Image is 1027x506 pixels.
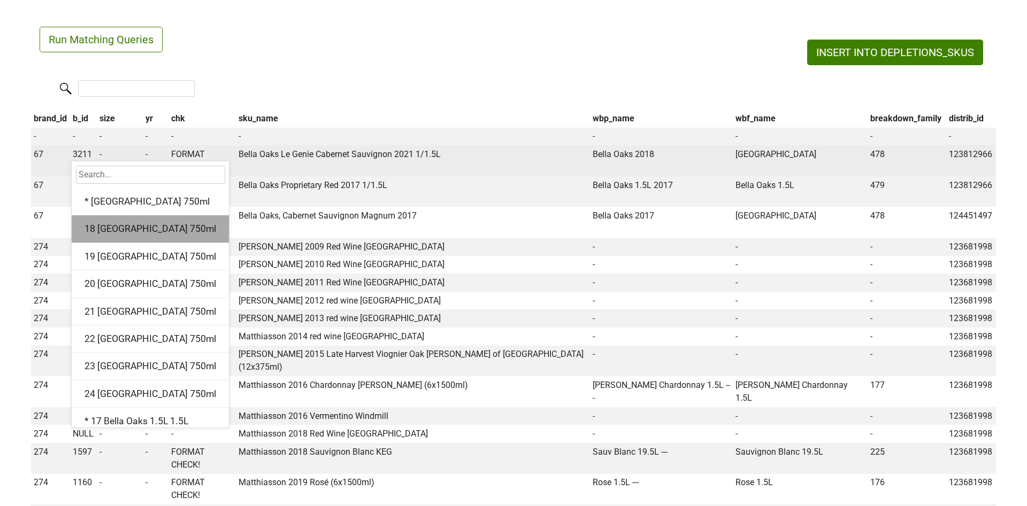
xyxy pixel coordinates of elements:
th: wbf_name: activate to sort column ascending [733,110,868,128]
div: 22 [GEOGRAPHIC_DATA] 750ml [72,325,229,353]
td: [PERSON_NAME] Chardonnay 1.5L [733,376,868,407]
td: 177 [868,376,946,407]
td: - [97,425,143,443]
td: - [733,292,868,310]
td: Matthiasson 2016 Chardonnay [PERSON_NAME] (6x1500ml) [236,376,590,407]
td: Rose 1.5L [733,474,868,505]
td: 274 [31,274,71,292]
td: Sauv Blanc 19.5L --- [590,443,733,474]
span: - [73,131,75,141]
div: 20 [GEOGRAPHIC_DATA] 750ml [72,270,229,298]
td: 274 [31,309,71,328]
td: - [143,443,168,474]
td: 274 [31,443,71,474]
td: - [236,128,590,146]
td: 274 [31,256,71,274]
td: 123681998 [946,256,996,274]
td: 123681998 [946,274,996,292]
span: 3211 [73,149,92,159]
td: FORMAT CHECK! [168,474,236,505]
td: Bella Oaks, Cabernet Sauvignon Magnum 2017 [236,207,590,238]
button: INSERT INTO DEPLETIONS_SKUS [807,40,983,65]
td: - [733,274,868,292]
td: - [168,128,236,146]
td: Rose 1.5L --- [590,474,733,505]
td: - [868,238,946,256]
td: - [590,328,733,346]
td: - [590,407,733,425]
td: - [733,425,868,443]
td: Matthiasson 2018 Red Wine [GEOGRAPHIC_DATA] [236,425,590,443]
td: - [590,346,733,377]
td: 274 [31,407,71,425]
td: Bella Oaks 2017 [590,207,733,238]
td: 123681998 [946,407,996,425]
div: 24 [GEOGRAPHIC_DATA] 750ml [72,380,229,408]
td: 225 [868,443,946,474]
th: b_id: activate to sort column ascending [71,110,97,128]
td: - [868,328,946,346]
span: NULL [73,429,94,439]
td: Matthiasson 2019 Rosé (6x1500ml) [236,474,590,505]
td: 123681998 [946,309,996,328]
td: - [143,474,168,505]
td: - [733,346,868,377]
td: 123681998 [946,328,996,346]
div: 19 [GEOGRAPHIC_DATA] 750ml [72,243,229,270]
td: - [868,425,946,443]
th: brand_id: activate to sort column descending [31,110,71,128]
td: [PERSON_NAME] 2015 Late Harvest Viognier Oak [PERSON_NAME] of [GEOGRAPHIC_DATA] (12x375ml) [236,346,590,377]
div: * [GEOGRAPHIC_DATA] 750ml [72,188,229,215]
td: 123681998 [946,292,996,310]
td: Bella Oaks Proprietary Red 2017 1/1.5L [236,176,590,207]
input: Search... [76,166,225,184]
td: 274 [31,238,71,256]
th: distrib_id: activate to sort column ascending [946,110,996,128]
td: [GEOGRAPHIC_DATA] [733,207,868,238]
td: - [31,128,71,146]
td: [PERSON_NAME] 2010 Red Wine [GEOGRAPHIC_DATA] [236,256,590,274]
td: - [868,309,946,328]
td: - [868,292,946,310]
td: - [590,274,733,292]
td: 274 [31,346,71,377]
td: Bella Oaks 1.5L 2017 [590,176,733,207]
div: 18 [GEOGRAPHIC_DATA] 750ml [72,215,229,243]
td: - [143,128,168,146]
td: [PERSON_NAME] 2012 red wine [GEOGRAPHIC_DATA] [236,292,590,310]
td: Matthiasson 2018 Sauvignon Blanc KEG [236,443,590,474]
td: 67 [31,145,71,176]
td: - [868,274,946,292]
td: - [733,128,868,146]
td: [PERSON_NAME] 2013 red wine [GEOGRAPHIC_DATA] [236,309,590,328]
td: - [946,128,996,146]
td: 123681998 [946,425,996,443]
td: FORMAT CHECK! [168,443,236,474]
td: Bella Oaks 2018 [590,145,733,176]
td: 123681998 [946,443,996,474]
td: 67 [31,176,71,207]
td: [PERSON_NAME] 2011 Red Wine [GEOGRAPHIC_DATA] [236,274,590,292]
div: 23 [GEOGRAPHIC_DATA] 750ml [72,353,229,380]
td: - [143,145,168,176]
td: 479 [868,176,946,207]
td: 67 [31,207,71,238]
td: 176 [868,474,946,505]
td: 124451497 [946,207,996,238]
td: 123681998 [946,474,996,505]
td: 274 [31,328,71,346]
th: sku_name: activate to sort column ascending [236,110,590,128]
td: - [97,145,143,176]
td: 274 [31,425,71,443]
div: * 17 Bella Oaks 1.5L 1.5L [72,408,229,435]
th: yr: activate to sort column ascending [143,110,168,128]
td: FORMAT CHECK! [168,145,236,176]
td: - [868,407,946,425]
td: - [733,407,868,425]
td: - [590,238,733,256]
td: - [868,256,946,274]
td: - [733,256,868,274]
th: breakdown_family: activate to sort column ascending [868,110,946,128]
td: - [168,425,236,443]
td: Matthiasson 2016 Vermentino Windmill [236,407,590,425]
